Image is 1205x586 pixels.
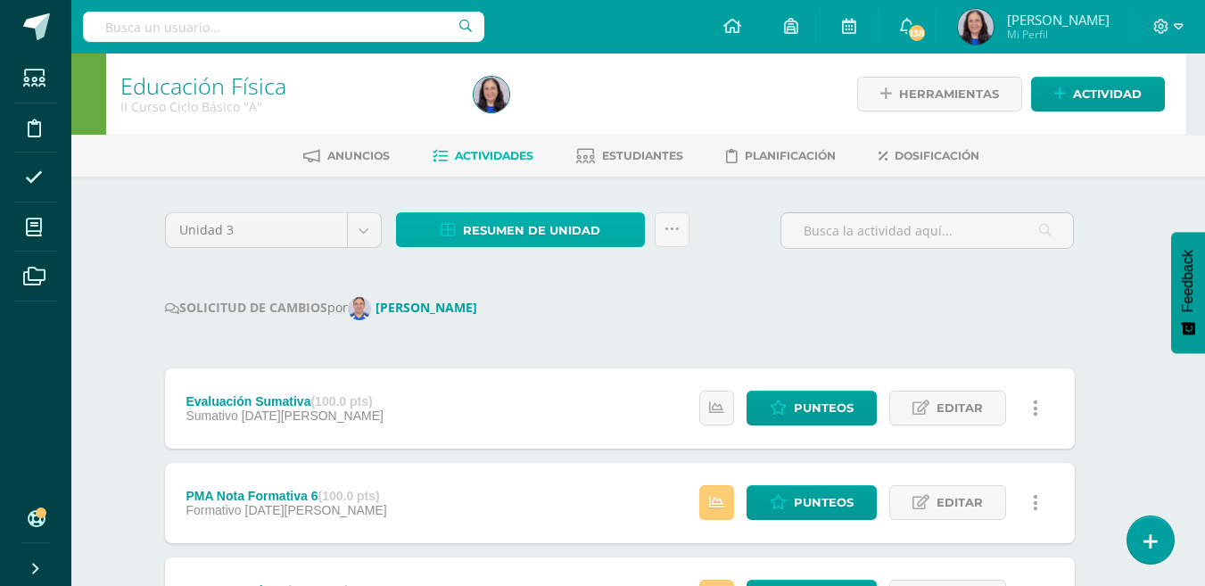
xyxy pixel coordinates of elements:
[242,409,384,423] span: [DATE][PERSON_NAME]
[186,394,383,409] div: Evaluación Sumativa
[794,392,854,425] span: Punteos
[879,142,979,170] a: Dosificación
[120,73,452,98] h1: Educación Física
[186,503,241,517] span: Formativo
[576,142,683,170] a: Estudiantes
[396,212,645,247] a: Resumen de unidad
[1031,77,1165,111] a: Actividad
[907,23,927,43] span: 138
[937,392,983,425] span: Editar
[857,77,1022,111] a: Herramientas
[474,77,509,112] img: 1f5f54121428d3d81bc348799d0fe0e5.png
[120,70,286,101] a: Educación Física
[937,486,983,519] span: Editar
[1007,11,1110,29] span: [PERSON_NAME]
[310,394,372,409] strong: (100.0 pts)
[781,213,1073,248] input: Busca la actividad aquí...
[179,213,334,247] span: Unidad 3
[120,98,452,115] div: II Curso Ciclo Básico 'A'
[327,149,390,162] span: Anuncios
[463,214,600,247] span: Resumen de unidad
[1073,78,1142,111] span: Actividad
[348,297,371,320] img: 862b533b803dc702c9fe77ae9d0c38ba.png
[166,213,381,247] a: Unidad 3
[899,78,999,111] span: Herramientas
[1171,232,1205,353] button: Feedback - Mostrar encuesta
[186,409,237,423] span: Sumativo
[348,299,484,316] a: [PERSON_NAME]
[303,142,390,170] a: Anuncios
[455,149,533,162] span: Actividades
[165,297,1075,320] div: por
[747,485,877,520] a: Punteos
[958,9,994,45] img: 1f5f54121428d3d81bc348799d0fe0e5.png
[745,149,836,162] span: Planificación
[726,142,836,170] a: Planificación
[186,489,386,503] div: PMA Nota Formativa 6
[1180,250,1196,312] span: Feedback
[1007,27,1110,42] span: Mi Perfil
[747,391,877,425] a: Punteos
[245,503,387,517] span: [DATE][PERSON_NAME]
[83,12,484,42] input: Busca un usuario...
[318,489,379,503] strong: (100.0 pts)
[165,299,327,316] strong: SOLICITUD DE CAMBIOS
[376,299,477,316] strong: [PERSON_NAME]
[895,149,979,162] span: Dosificación
[433,142,533,170] a: Actividades
[794,486,854,519] span: Punteos
[602,149,683,162] span: Estudiantes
